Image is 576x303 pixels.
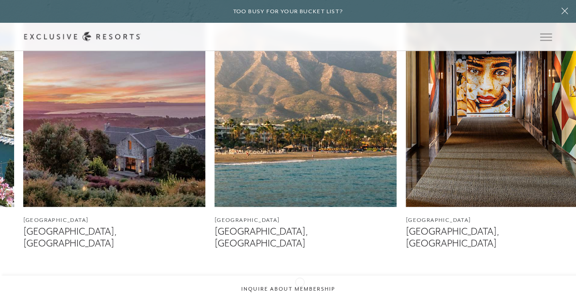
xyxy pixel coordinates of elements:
[214,226,397,249] figcaption: [GEOGRAPHIC_DATA], [GEOGRAPHIC_DATA]
[23,216,205,225] figcaption: [GEOGRAPHIC_DATA]
[540,34,552,40] button: Open navigation
[233,7,343,16] h6: Too busy for your bucket list?
[214,216,397,225] figcaption: [GEOGRAPHIC_DATA]
[567,294,576,303] iframe: Qualified Messenger
[23,226,205,249] figcaption: [GEOGRAPHIC_DATA], [GEOGRAPHIC_DATA]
